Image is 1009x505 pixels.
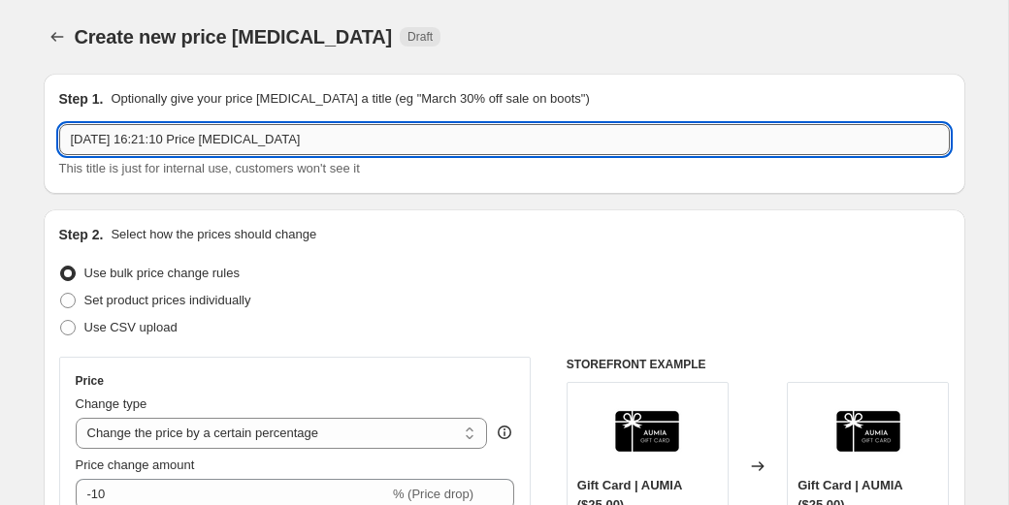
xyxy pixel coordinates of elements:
[608,393,686,470] img: 100_80x.png
[76,373,104,389] h3: Price
[76,458,195,472] span: Price change amount
[76,396,147,411] span: Change type
[75,26,393,47] span: Create new price [MEDICAL_DATA]
[59,161,360,175] span: This title is just for internal use, customers won't see it
[830,393,907,470] img: 100_80x.png
[59,124,950,155] input: 30% off holiday sale
[44,23,71,50] button: Price change jobs
[111,89,589,109] p: Optionally give your price [MEDICAL_DATA] a title (eg "March 30% off sale on boots")
[111,225,316,244] p: Select how the prices should change
[393,487,473,501] span: % (Price drop)
[84,320,178,334] span: Use CSV upload
[59,225,104,244] h2: Step 2.
[84,266,240,280] span: Use bulk price change rules
[407,29,433,45] span: Draft
[84,293,251,307] span: Set product prices individually
[495,423,514,442] div: help
[59,89,104,109] h2: Step 1.
[567,357,950,372] h6: STOREFRONT EXAMPLE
